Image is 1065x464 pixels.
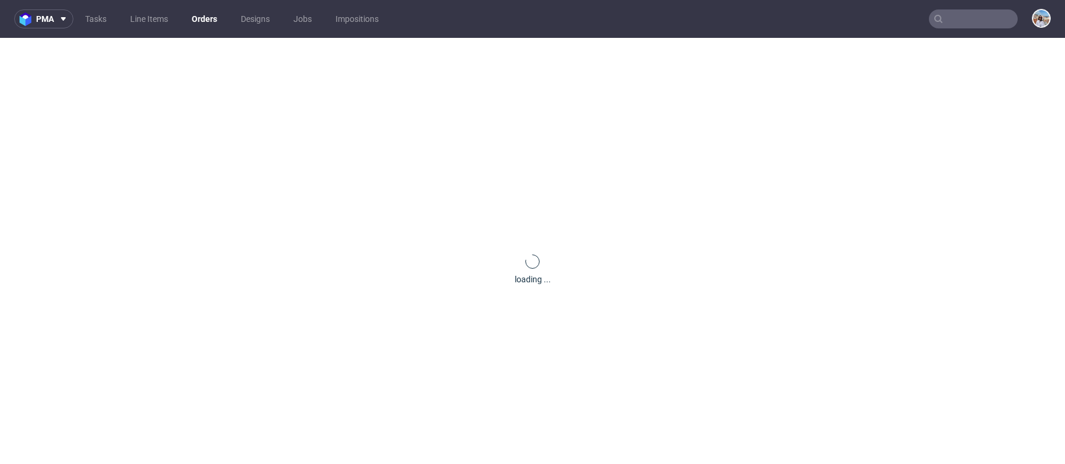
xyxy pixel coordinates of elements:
a: Tasks [78,9,114,28]
div: loading ... [515,273,551,285]
button: pma [14,9,73,28]
img: logo [20,12,36,26]
a: Impositions [328,9,386,28]
img: Marta Kozłowska [1033,10,1050,27]
span: pma [36,15,54,23]
a: Orders [185,9,224,28]
a: Jobs [286,9,319,28]
a: Designs [234,9,277,28]
a: Line Items [123,9,175,28]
